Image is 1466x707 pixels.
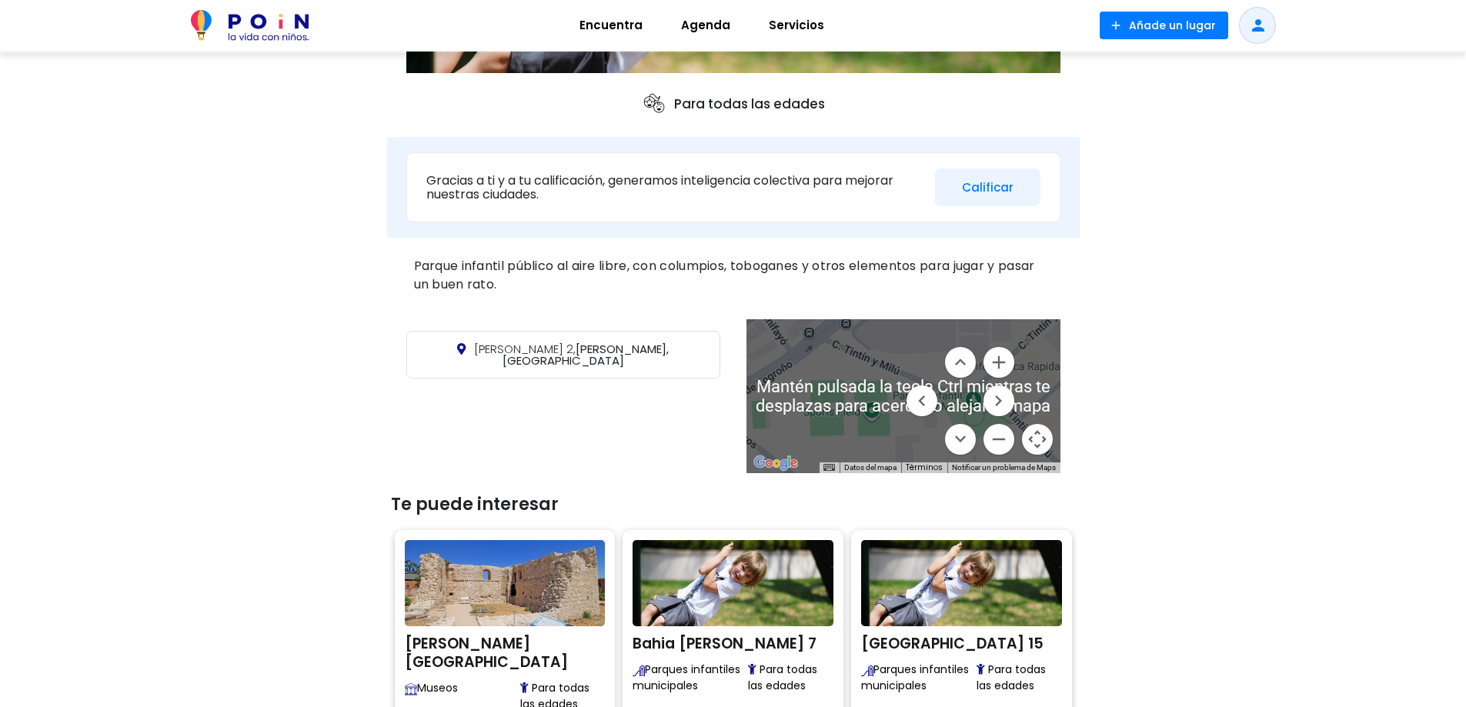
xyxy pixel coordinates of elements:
[662,7,750,44] a: Agenda
[844,462,897,473] button: Datos del mapa
[748,662,833,694] span: Para todas las edades
[474,341,576,357] span: [PERSON_NAME] 2,
[633,662,748,694] span: Parques infantiles municipales
[674,13,737,38] span: Agenda
[945,424,976,455] button: Mover abajo
[406,253,1060,298] div: Parque infantil público al aire libre, con columpios, toboganes y otros elementos para jugar y pa...
[861,540,1062,626] img: La Rioja 15
[983,424,1014,455] button: Reducir
[573,13,650,38] span: Encuentra
[750,453,801,473] img: Google
[907,385,937,416] button: Mover a la izquierda
[977,662,1062,694] span: Para todas las edades
[823,462,834,473] button: Combinaciones de teclas
[952,463,1056,472] a: Notificar un problema de Maps
[861,665,873,677] img: Encuentra los mejores parques infantiles públicos para disfrutar al aire libre con niños. Más de ...
[861,662,977,694] span: Parques infantiles municipales
[633,540,833,626] img: Bahia De Cadiz 7
[750,453,801,473] a: Abre esta zona en Google Maps (se abre en una nueva ventana)
[861,630,1062,653] h2: [GEOGRAPHIC_DATA] 15
[405,683,417,695] img: Visita museos adaptados para familias con niños. Exposiciones interactivas, talleres y espacios a...
[762,13,831,38] span: Servicios
[906,462,943,473] a: Términos (se abre en una nueva pestaña)
[1022,424,1053,455] button: Controles de visualización del mapa
[945,347,976,378] button: Mover arriba
[935,168,1040,206] button: Calificar
[391,495,1076,515] h3: Te puede interesar
[642,92,666,116] img: ages icon
[633,665,645,677] img: Encuentra los mejores parques infantiles públicos para disfrutar al aire libre con niños. Más de ...
[405,630,606,672] h2: [PERSON_NAME][GEOGRAPHIC_DATA]
[474,341,669,369] span: [PERSON_NAME], [GEOGRAPHIC_DATA]
[983,347,1014,378] button: Ampliar
[750,7,843,44] a: Servicios
[426,174,923,201] p: Gracias a ti y a tu calificación, generamos inteligencia colectiva para mejorar nuestras ciudades.
[642,92,825,116] p: Para todas las edades
[191,10,309,41] img: POiN
[1100,12,1228,39] button: Añade un lugar
[560,7,662,44] a: Encuentra
[633,630,833,653] h2: Bahia [PERSON_NAME] 7
[983,385,1014,416] button: Mover a la derecha
[405,540,606,626] img: Castillo de la Alameda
